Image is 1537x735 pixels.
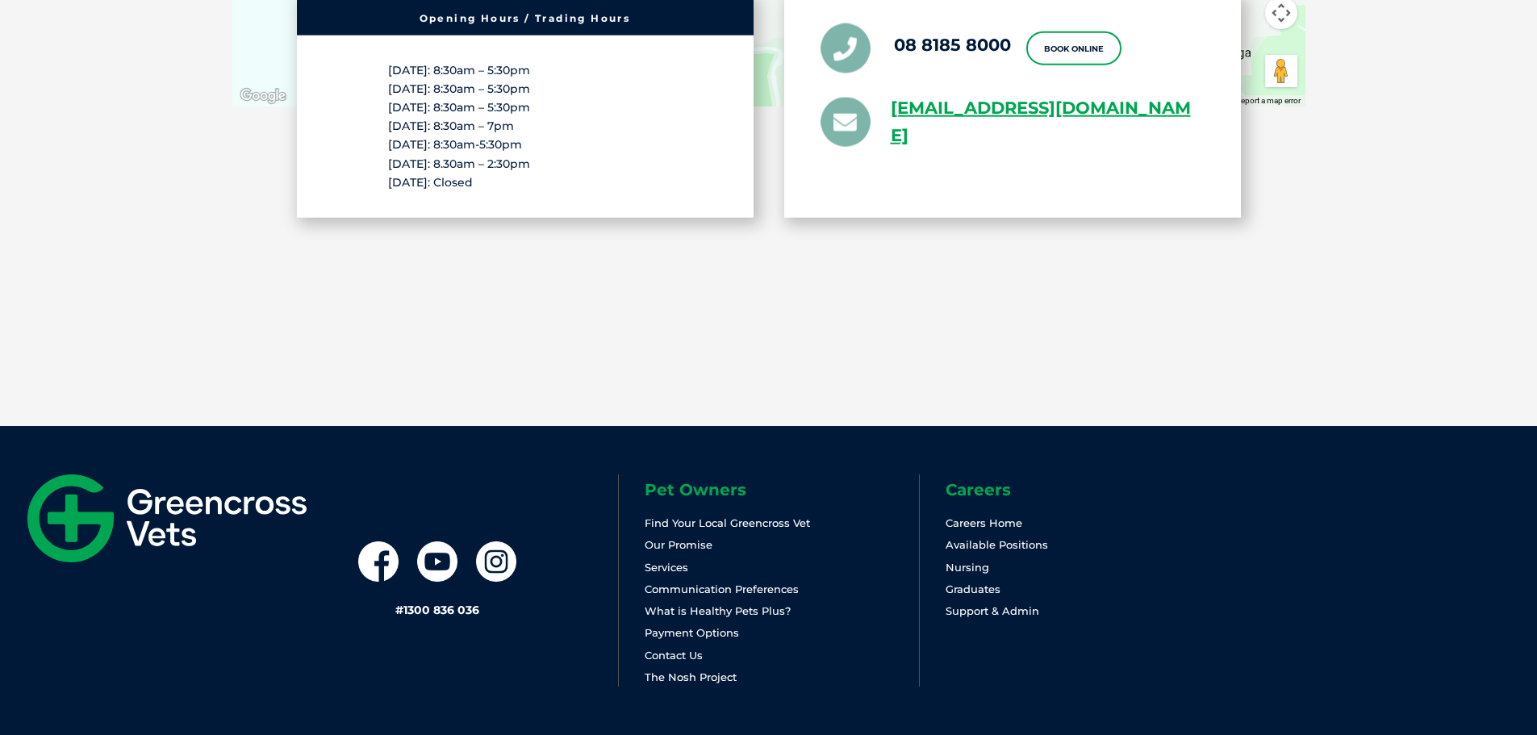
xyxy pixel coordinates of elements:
a: Communication Preferences [645,583,799,595]
a: Our Promise [645,538,712,551]
a: Graduates [946,583,1000,595]
h6: Opening Hours / Trading Hours [305,13,746,23]
a: [EMAIL_ADDRESS][DOMAIN_NAME] [891,94,1205,150]
a: Available Positions [946,538,1048,551]
a: The Nosh Project [645,670,737,683]
h6: Careers [946,482,1220,498]
a: Find Your Local Greencross Vet [645,516,810,529]
a: Support & Admin [946,604,1039,617]
a: What is Healthy Pets Plus? [645,604,791,617]
a: Nursing [946,561,989,574]
a: #1300 836 036 [395,603,479,617]
h6: Pet Owners [645,482,919,498]
a: 08 8185 8000 [894,35,1011,55]
a: Services [645,561,688,574]
p: [DATE]: 8:30am – 5:30pm [DATE]: 8:30am – 5:30pm [DATE]: 8:30am – 5:30pm [DATE]: 8:30am – 7pm [DAT... [388,61,662,192]
a: Contact Us [645,649,703,662]
a: Careers Home [946,516,1022,529]
a: Payment Options [645,626,739,639]
a: Book Online [1026,31,1121,65]
span: # [395,603,403,617]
